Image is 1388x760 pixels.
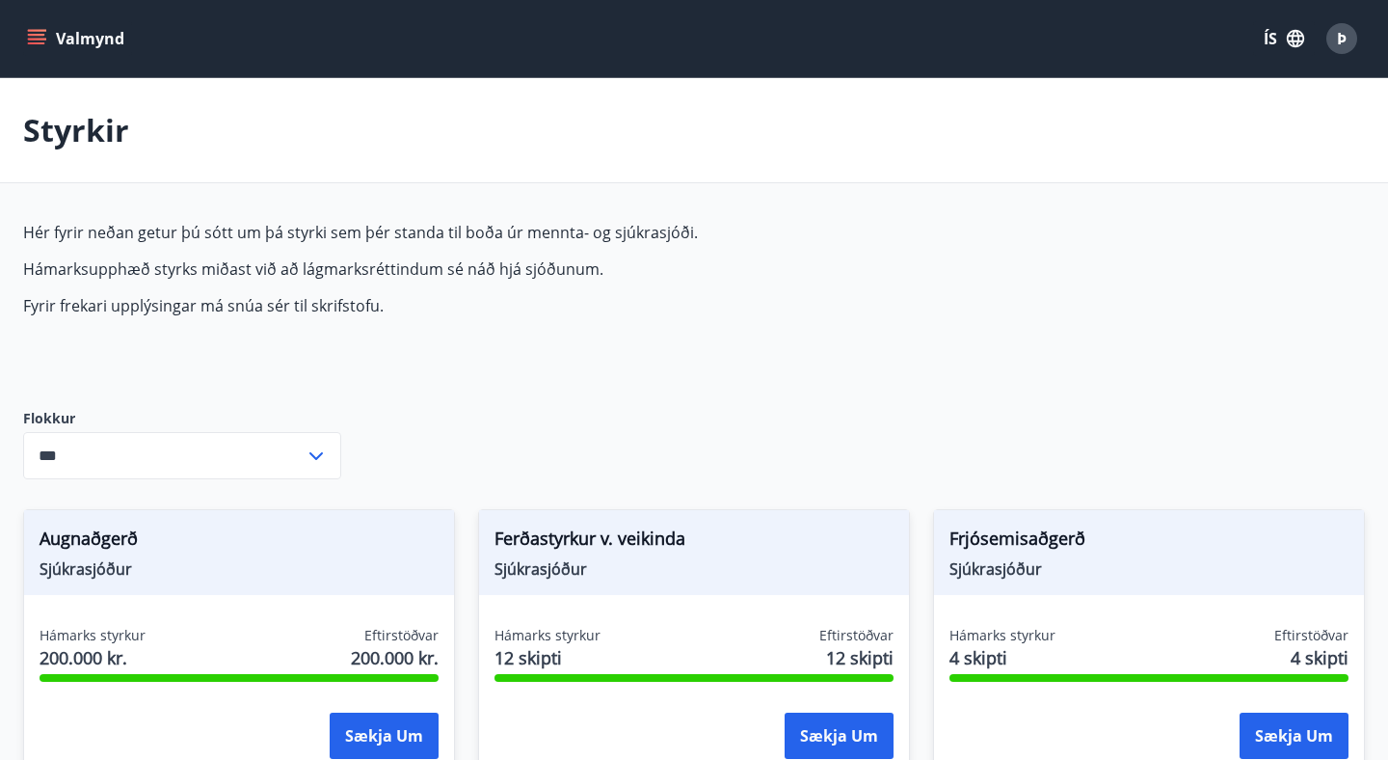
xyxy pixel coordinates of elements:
[785,713,894,759] button: Sækja um
[1240,713,1348,759] button: Sækja um
[819,626,894,645] span: Eftirstöðvar
[40,558,439,580] span: Sjúkrasjóður
[23,109,129,151] p: Styrkir
[1291,645,1348,670] span: 4 skipti
[494,645,601,670] span: 12 skipti
[494,558,894,580] span: Sjúkrasjóður
[949,645,1055,670] span: 4 skipti
[40,645,146,670] span: 200.000 kr.
[494,626,601,645] span: Hámarks styrkur
[330,713,439,759] button: Sækja um
[23,409,341,428] label: Flokkur
[1319,15,1365,62] button: Þ
[1274,626,1348,645] span: Eftirstöðvar
[23,295,933,316] p: Fyrir frekari upplýsingar má snúa sér til skrifstofu.
[23,258,933,280] p: Hámarksupphæð styrks miðast við að lágmarksréttindum sé náð hjá sjóðunum.
[1253,21,1315,56] button: ÍS
[23,222,933,243] p: Hér fyrir neðan getur þú sótt um þá styrki sem þér standa til boða úr mennta- og sjúkrasjóði.
[949,626,1055,645] span: Hámarks styrkur
[23,21,132,56] button: menu
[364,626,439,645] span: Eftirstöðvar
[949,526,1348,558] span: Frjósemisaðgerð
[494,526,894,558] span: Ferðastyrkur v. veikinda
[40,526,439,558] span: Augnaðgerð
[351,645,439,670] span: 200.000 kr.
[949,558,1348,580] span: Sjúkrasjóður
[1337,28,1347,49] span: Þ
[826,645,894,670] span: 12 skipti
[40,626,146,645] span: Hámarks styrkur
